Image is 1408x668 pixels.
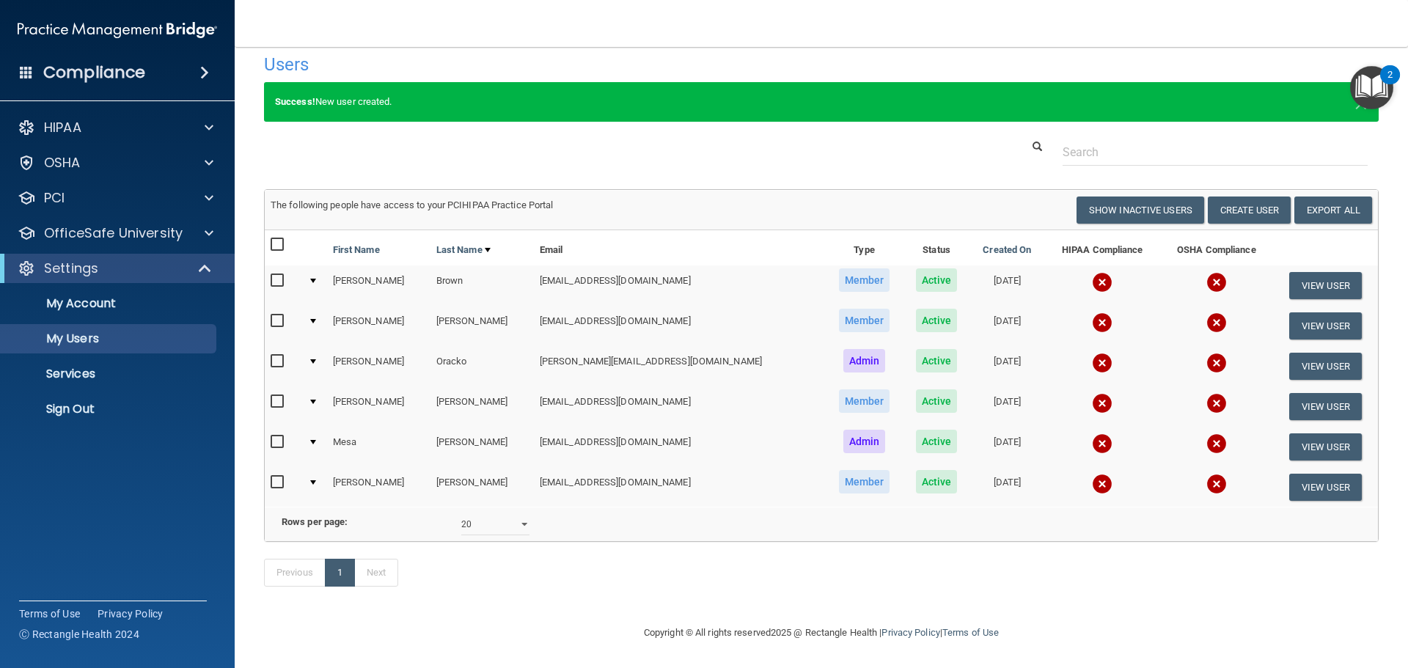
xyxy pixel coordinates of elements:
span: Ⓒ Rectangle Health 2024 [19,627,139,642]
img: cross.ca9f0e7f.svg [1092,474,1112,494]
th: HIPAA Compliance [1044,230,1160,265]
td: [DATE] [969,427,1044,467]
img: cross.ca9f0e7f.svg [1092,353,1112,373]
a: 1 [325,559,355,587]
p: PCI [44,189,65,207]
button: View User [1289,312,1362,339]
img: cross.ca9f0e7f.svg [1206,433,1227,454]
span: Admin [843,430,886,453]
td: [DATE] [969,265,1044,306]
h4: Users [264,55,905,74]
td: [EMAIL_ADDRESS][DOMAIN_NAME] [534,306,825,346]
span: Active [916,389,958,413]
a: Last Name [436,241,491,259]
p: HIPAA [44,119,81,136]
a: OSHA [18,154,213,172]
button: View User [1289,272,1362,299]
div: Copyright © All rights reserved 2025 @ Rectangle Health | | [554,609,1089,656]
td: [PERSON_NAME] [430,427,534,467]
img: cross.ca9f0e7f.svg [1092,433,1112,454]
span: The following people have access to your PCIHIPAA Practice Portal [271,199,554,210]
img: PMB logo [18,15,217,45]
img: cross.ca9f0e7f.svg [1092,393,1112,414]
td: [DATE] [969,386,1044,427]
img: cross.ca9f0e7f.svg [1206,353,1227,373]
th: Type [825,230,903,265]
span: Active [916,309,958,332]
img: cross.ca9f0e7f.svg [1206,474,1227,494]
td: [EMAIL_ADDRESS][DOMAIN_NAME] [534,467,825,507]
iframe: Drift Widget Chat Controller [1154,564,1390,623]
div: 2 [1387,75,1393,94]
span: Member [839,470,890,493]
button: View User [1289,433,1362,460]
a: Next [354,559,398,587]
td: [PERSON_NAME] [327,386,430,427]
button: Show Inactive Users [1077,197,1204,224]
td: [PERSON_NAME] [327,306,430,346]
p: Settings [44,260,98,277]
span: Active [916,430,958,453]
img: cross.ca9f0e7f.svg [1092,312,1112,333]
p: Sign Out [10,402,210,416]
a: Export All [1294,197,1372,224]
p: My Users [10,331,210,346]
td: [PERSON_NAME] [327,265,430,306]
a: Privacy Policy [98,606,164,621]
p: OfficeSafe University [44,224,183,242]
p: Services [10,367,210,381]
span: Member [839,268,890,292]
th: OSHA Compliance [1160,230,1273,265]
div: New user created. [264,82,1379,122]
td: Mesa [327,427,430,467]
td: [PERSON_NAME] [430,306,534,346]
b: Rows per page: [282,516,348,527]
td: [EMAIL_ADDRESS][DOMAIN_NAME] [534,386,825,427]
p: OSHA [44,154,81,172]
button: Open Resource Center, 2 new notifications [1350,66,1393,109]
span: Active [916,268,958,292]
p: My Account [10,296,210,311]
a: Settings [18,260,213,277]
td: [DATE] [969,467,1044,507]
button: Create User [1208,197,1291,224]
a: First Name [333,241,380,259]
th: Email [534,230,825,265]
td: [PERSON_NAME][EMAIL_ADDRESS][DOMAIN_NAME] [534,346,825,386]
input: Search [1063,139,1368,166]
th: Status [903,230,969,265]
a: Privacy Policy [881,627,939,638]
td: Oracko [430,346,534,386]
span: Active [916,470,958,493]
a: HIPAA [18,119,213,136]
a: Terms of Use [942,627,999,638]
a: Created On [983,241,1031,259]
td: Brown [430,265,534,306]
span: Admin [843,349,886,372]
img: cross.ca9f0e7f.svg [1206,393,1227,414]
img: cross.ca9f0e7f.svg [1206,272,1227,293]
td: [DATE] [969,346,1044,386]
span: Member [839,389,890,413]
button: Close [1354,93,1368,111]
a: OfficeSafe University [18,224,213,242]
h4: Compliance [43,62,145,83]
a: PCI [18,189,213,207]
a: Terms of Use [19,606,80,621]
strong: Success! [275,96,315,107]
button: View User [1289,353,1362,380]
td: [PERSON_NAME] [327,346,430,386]
span: Member [839,309,890,332]
td: [EMAIL_ADDRESS][DOMAIN_NAME] [534,265,825,306]
span: Active [916,349,958,372]
td: [DATE] [969,306,1044,346]
img: cross.ca9f0e7f.svg [1092,272,1112,293]
td: [EMAIL_ADDRESS][DOMAIN_NAME] [534,427,825,467]
button: View User [1289,474,1362,501]
a: Previous [264,559,326,587]
td: [PERSON_NAME] [430,386,534,427]
img: cross.ca9f0e7f.svg [1206,312,1227,333]
button: View User [1289,393,1362,420]
td: [PERSON_NAME] [430,467,534,507]
td: [PERSON_NAME] [327,467,430,507]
